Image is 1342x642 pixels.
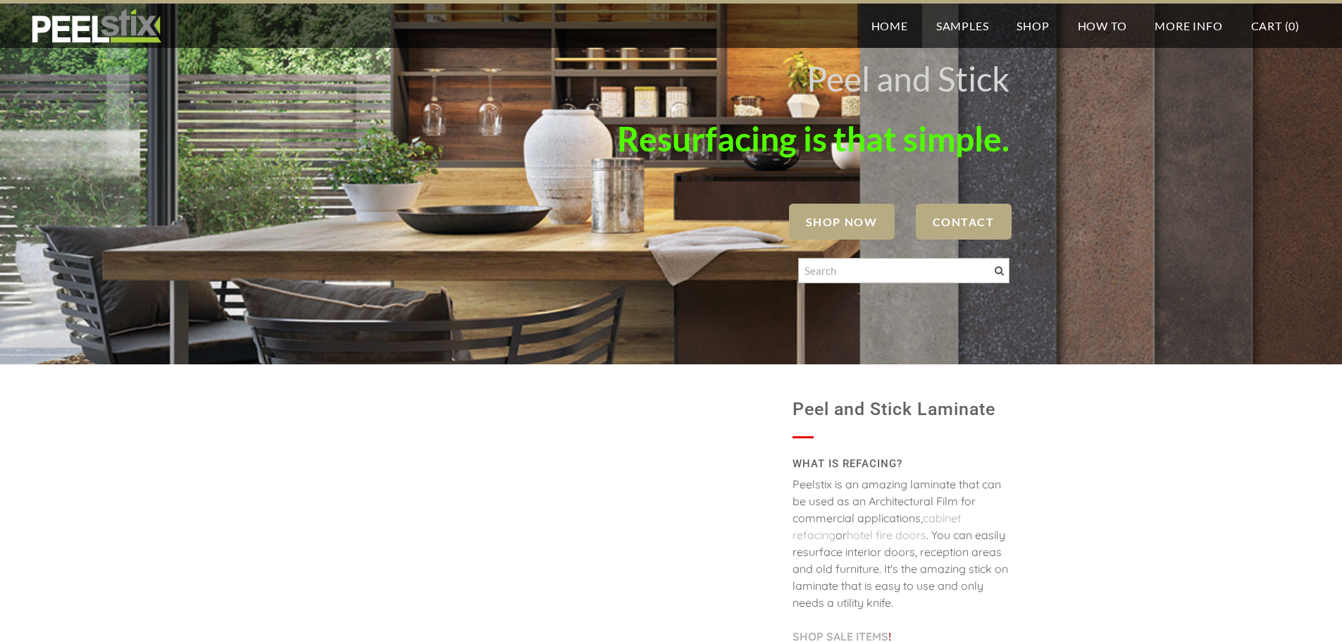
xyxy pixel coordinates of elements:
a: SHOP NOW [789,204,895,240]
a: Samples [922,4,1003,48]
a: Shop [1002,4,1063,48]
a: Contact [916,204,1012,240]
a: More Info [1141,4,1236,48]
a: Cart (0) [1237,4,1314,48]
input: Search [798,258,1009,283]
a: hotel fire doors [847,528,926,542]
a: Home [857,4,922,48]
h1: Peel and Stick Laminate [793,393,1009,426]
a: How To [1064,4,1141,48]
font: Resurfacing is that simple. [617,118,1009,159]
h2: WHAT IS REFACING? [793,452,1009,476]
font: Peel and Stick ​ [807,58,1009,99]
a: cabinet refacing [793,511,961,542]
span: Search [995,266,1004,276]
span: 0 [1288,19,1296,32]
img: REFACE SUPPLIES [28,8,164,44]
